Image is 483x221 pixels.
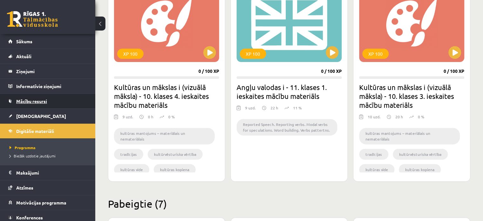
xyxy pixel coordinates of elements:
[240,49,266,59] div: XP 100
[293,105,302,111] p: 11 %
[393,149,448,160] li: kultūrvēsturiska vērtība
[16,185,33,190] span: Atzīmes
[359,164,394,175] li: kultūras vide
[114,128,215,144] li: kultūras mantojums – materiālais un nemateriālais
[148,114,153,120] p: 0 h
[16,165,87,180] legend: Maksājumi
[8,94,87,108] a: Mācību resursi
[16,64,87,79] legend: Ziņojumi
[271,105,278,111] p: 22 h
[8,109,87,123] a: [DEMOGRAPHIC_DATA]
[8,124,87,138] a: Digitālie materiāli
[16,200,66,205] span: Motivācijas programma
[10,145,36,150] span: Programma
[8,64,87,79] a: Ziņojumi
[117,49,144,59] div: XP 100
[114,164,149,175] li: kultūras vide
[114,83,219,109] h2: Kultūras un mākslas i (vizuālā māksla) - 10. klases 4. ieskaites mācību materiāls
[148,149,203,160] li: kultūrvēsturiska vērtība
[362,49,389,59] div: XP 100
[7,11,58,27] a: Rīgas 1. Tālmācības vidusskola
[108,197,470,210] h2: Pabeigtie (7)
[16,53,31,59] span: Aktuāli
[16,79,87,93] legend: Informatīvie ziņojumi
[154,164,196,175] li: kultūras kopiena
[8,79,87,93] a: Informatīvie ziņojumi
[359,149,388,160] li: tradīcijas
[237,119,337,135] li: Reported Speech. Reporting verbs. Modal verbs for speculations. Word building. Verbs pattertns.
[10,153,89,159] a: Biežāk uzdotie jautājumi
[8,34,87,49] a: Sākums
[8,180,87,195] a: Atzīmes
[399,164,441,175] li: kultūras kopiena
[359,83,464,109] h2: Kultūras un mākslas i (vizuālā māksla) - 10. klases 3. ieskaites mācību materiāls
[8,165,87,180] a: Maksājumi
[123,114,133,123] div: 9 uzd.
[16,98,47,104] span: Mācību resursi
[395,114,403,120] p: 20 h
[359,128,460,144] li: kultūras mantojums – materiālais un nemateriālais
[114,149,143,160] li: tradīcijas
[10,145,89,150] a: Programma
[418,114,424,120] p: 0 %
[8,49,87,64] a: Aktuāli
[16,128,54,134] span: Digitālie materiāli
[16,215,43,220] span: Konferences
[368,114,380,123] div: 10 uzd.
[16,38,32,44] span: Sākums
[8,195,87,210] a: Motivācijas programma
[16,113,66,119] span: [DEMOGRAPHIC_DATA]
[237,83,342,100] h2: Angļu valodas i - 11. klases 1. ieskaites mācību materiāls
[10,153,56,158] span: Biežāk uzdotie jautājumi
[245,105,256,114] div: 9 uzd.
[168,114,175,120] p: 0 %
